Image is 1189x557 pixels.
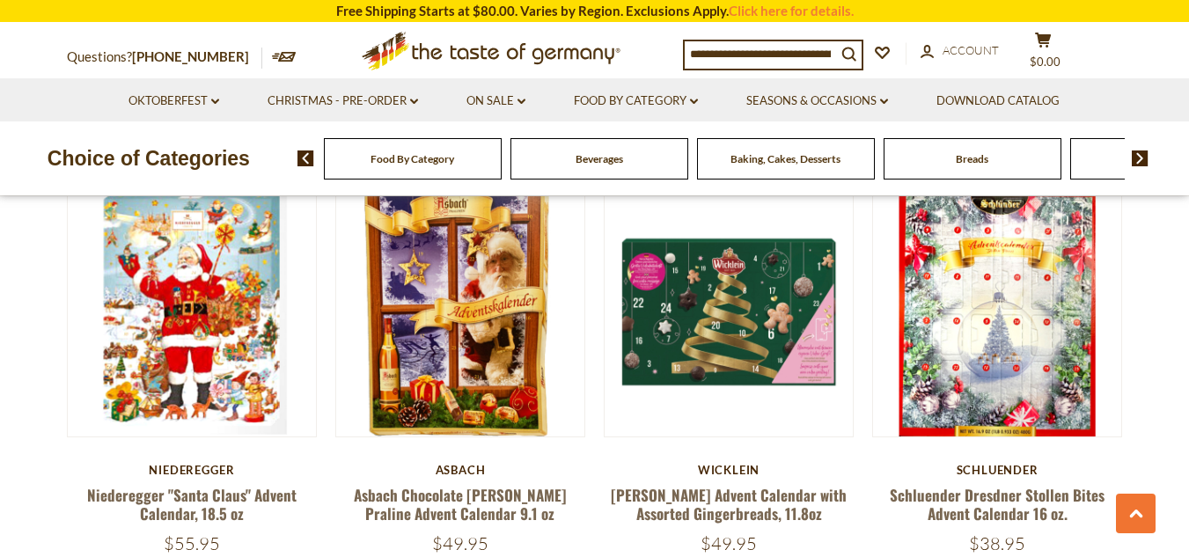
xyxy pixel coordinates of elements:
div: Asbach [335,463,586,477]
a: Account [921,41,999,61]
span: $0.00 [1030,55,1061,69]
span: $38.95 [969,532,1025,554]
a: Christmas - PRE-ORDER [268,92,418,111]
span: Account [943,43,999,57]
a: Click here for details. [729,3,854,18]
img: next arrow [1132,150,1149,166]
a: Asbach Chocolate [PERSON_NAME] Praline Advent Calendar 9.1 oz [354,484,567,524]
span: $49.95 [701,532,757,554]
a: Oktoberfest [128,92,219,111]
img: Asbach Chocolate Brandy Praline Advent Calendar 9.1 oz [336,187,585,436]
div: Schluender [872,463,1123,477]
button: $0.00 [1017,32,1070,76]
a: Beverages [576,152,623,165]
a: Food By Category [574,92,698,111]
a: Seasons & Occasions [746,92,888,111]
img: Wicklein Advent Calendar with Assorted Gingerbreads, 11.8oz [605,187,854,436]
img: Schluender Dresdner Stollen Bites Advent Calendar 16 oz. [873,187,1122,436]
div: Niederegger [67,463,318,477]
a: Download Catalog [936,92,1060,111]
a: Baking, Cakes, Desserts [730,152,840,165]
a: Schluender Dresdner Stollen Bites Advent Calendar 16 oz. [890,484,1105,524]
span: $49.95 [432,532,488,554]
div: Wicklein [604,463,855,477]
img: Niederegger "Santa Claus" Advent Calendar, 18.5 oz [68,187,317,436]
a: Niederegger "Santa Claus" Advent Calendar, 18.5 oz [87,484,297,524]
img: previous arrow [297,150,314,166]
a: Breads [956,152,988,165]
a: [PERSON_NAME] Advent Calendar with Assorted Gingerbreads, 11.8oz [611,484,847,524]
p: Questions? [67,46,262,69]
a: [PHONE_NUMBER] [132,48,249,64]
a: On Sale [466,92,525,111]
span: $55.95 [164,532,220,554]
a: Food By Category [371,152,454,165]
